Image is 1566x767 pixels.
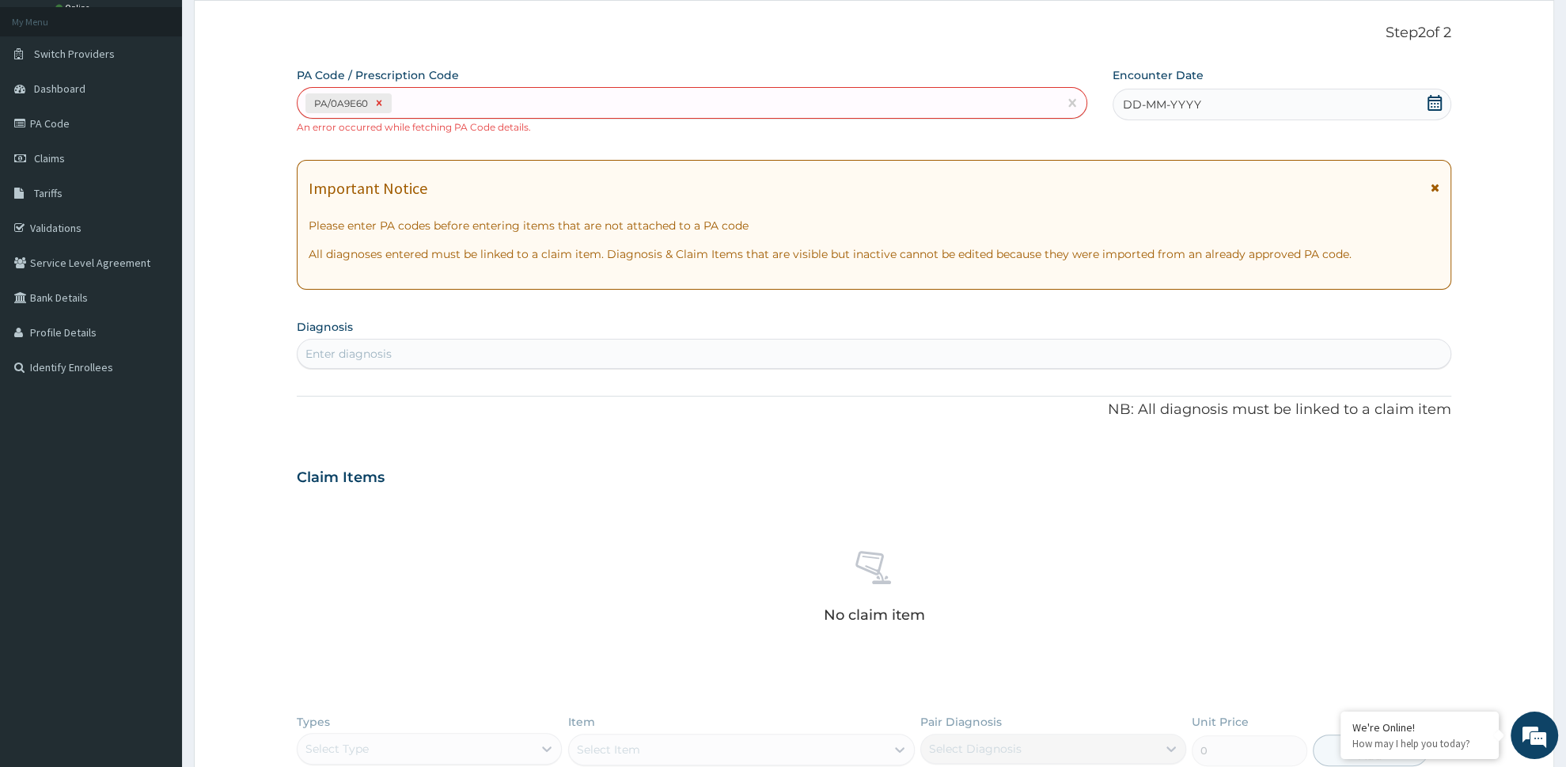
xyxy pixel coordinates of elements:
[260,8,298,46] div: Minimize live chat window
[309,180,427,197] h1: Important Notice
[8,432,301,488] textarea: Type your message and hit 'Enter'
[82,89,266,109] div: Chat with us now
[297,67,459,83] label: PA Code / Prescription Code
[34,151,65,165] span: Claims
[92,199,218,359] span: We're online!
[1352,720,1487,735] div: We're Online!
[34,47,115,61] span: Switch Providers
[55,2,93,13] a: Online
[297,400,1451,420] p: NB: All diagnosis must be linked to a claim item
[29,79,64,119] img: d_794563401_company_1708531726252_794563401
[309,94,370,112] div: PA/0A9E60
[297,319,353,335] label: Diagnosis
[297,121,531,133] small: An error occurred while fetching PA Code details.
[1123,97,1201,112] span: DD-MM-YYYY
[824,607,925,623] p: No claim item
[297,25,1451,42] p: Step 2 of 2
[34,186,63,200] span: Tariffs
[34,82,85,96] span: Dashboard
[309,246,1439,262] p: All diagnoses entered must be linked to a claim item. Diagnosis & Claim Items that are visible bu...
[1352,737,1487,750] p: How may I help you today?
[1113,67,1204,83] label: Encounter Date
[309,218,1439,234] p: Please enter PA codes before entering items that are not attached to a PA code
[297,469,385,487] h3: Claim Items
[305,346,392,362] div: Enter diagnosis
